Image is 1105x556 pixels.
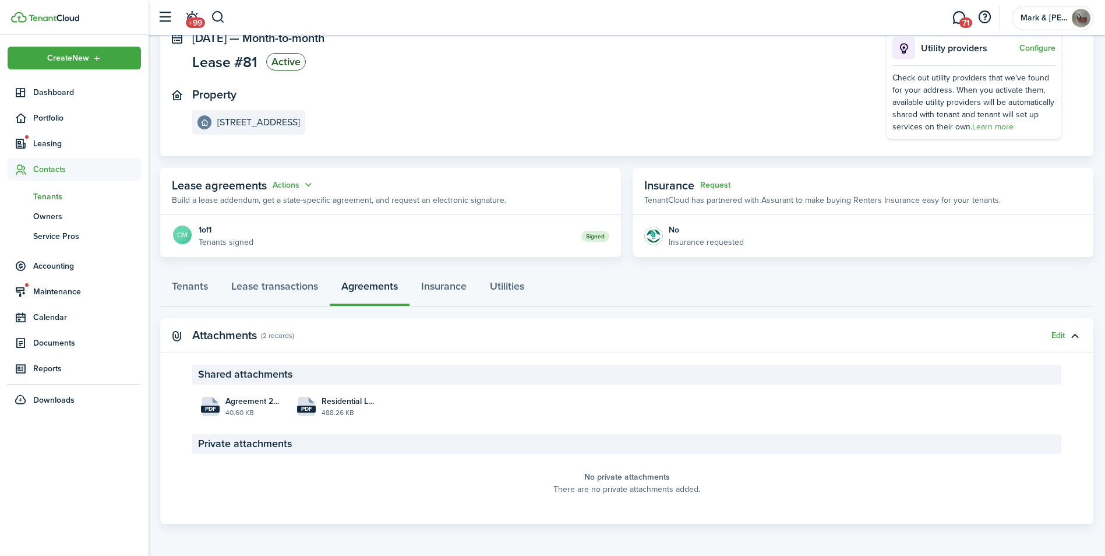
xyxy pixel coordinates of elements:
[669,224,744,236] div: No
[33,337,141,349] span: Documents
[644,194,1001,206] p: TenantCloud has partnered with Assurant to make buying Renters Insurance easy for your tenants.
[972,121,1014,133] a: Learn more
[33,363,141,375] span: Reports
[172,177,267,194] span: Lease agreements
[261,330,294,341] panel-main-subtitle: (2 records)
[584,471,670,483] panel-main-placeholder-title: No private attachments
[948,3,970,33] a: Messaging
[1072,9,1090,27] img: Mark & Marilyn Corp.
[160,365,1093,524] panel-main-body: Toggle accordion
[892,72,1055,133] div: Check out utility providers that we've found for your address. When you activate them, available ...
[201,406,220,413] file-extension: pdf
[297,397,316,416] file-icon: File
[921,41,1016,55] p: Utility providers
[192,29,227,47] span: [DATE]
[186,17,205,28] span: +99
[1065,326,1085,346] button: Toggle accordion
[669,236,744,248] p: Insurance requested
[33,394,75,406] span: Downloads
[33,191,141,203] span: Tenants
[217,117,300,128] e-details-info-title: [STREET_ADDRESS]
[959,17,972,28] span: 71
[273,178,315,192] button: Open menu
[33,311,141,323] span: Calendar
[192,434,1061,454] panel-main-section-header: Private attachments
[11,12,27,23] img: TenantCloud
[33,286,141,298] span: Maintenance
[33,163,141,175] span: Contacts
[700,181,730,190] button: Request
[33,86,141,98] span: Dashboard
[409,272,478,307] a: Insurance
[266,53,306,71] status: Active
[8,357,141,380] a: Reports
[322,395,376,407] span: Residential Lease Agreement_MINNI_2_2025-09-22 05:56:11.pdf
[273,178,315,192] button: Actions
[211,8,225,27] button: Search
[1019,44,1055,53] button: Configure
[33,210,141,223] span: Owners
[8,226,141,246] a: Service Pros
[975,8,994,27] button: Open resource center
[225,407,280,418] file-size: 40.60 KB
[192,365,1061,385] panel-main-section-header: Shared attachments
[8,206,141,226] a: Owners
[33,260,141,272] span: Accounting
[33,138,141,150] span: Leasing
[1051,331,1065,340] button: Edit
[192,329,257,342] panel-main-title: Attachments
[644,227,663,245] img: Insurance protection
[199,236,253,248] p: Tenants signed
[322,407,376,418] file-size: 488.26 KB
[644,177,694,194] span: Insurance
[154,6,176,29] button: Open sidebar
[230,29,239,47] span: —
[297,406,316,413] file-extension: pdf
[192,55,257,69] span: Lease #81
[181,3,203,33] a: Notifications
[581,231,609,242] status: Signed
[199,224,253,236] div: 1 of 1
[1021,14,1067,22] span: Mark & Marilyn Corp.
[47,54,89,62] span: Create New
[172,194,506,206] p: Build a lease addendum, get a state-specific agreement, and request an electronic signature.
[478,272,536,307] a: Utilities
[33,112,141,124] span: Portfolio
[242,29,324,47] span: Month-to-month
[8,81,141,104] a: Dashboard
[201,397,220,416] file-icon: File
[553,483,700,495] panel-main-placeholder-description: There are no private attachments added.
[220,272,330,307] a: Lease transactions
[173,226,192,244] avatar-text: CM
[225,395,280,407] span: Agreement 2_MINNI_2_2025-09-22 05:56:10.pdf
[29,15,79,22] img: TenantCloud
[33,230,141,242] span: Service Pros
[8,186,141,206] a: Tenants
[192,88,236,101] panel-main-title: Property
[160,272,220,307] a: Tenants
[8,47,141,69] button: Open menu
[172,224,193,248] a: CM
